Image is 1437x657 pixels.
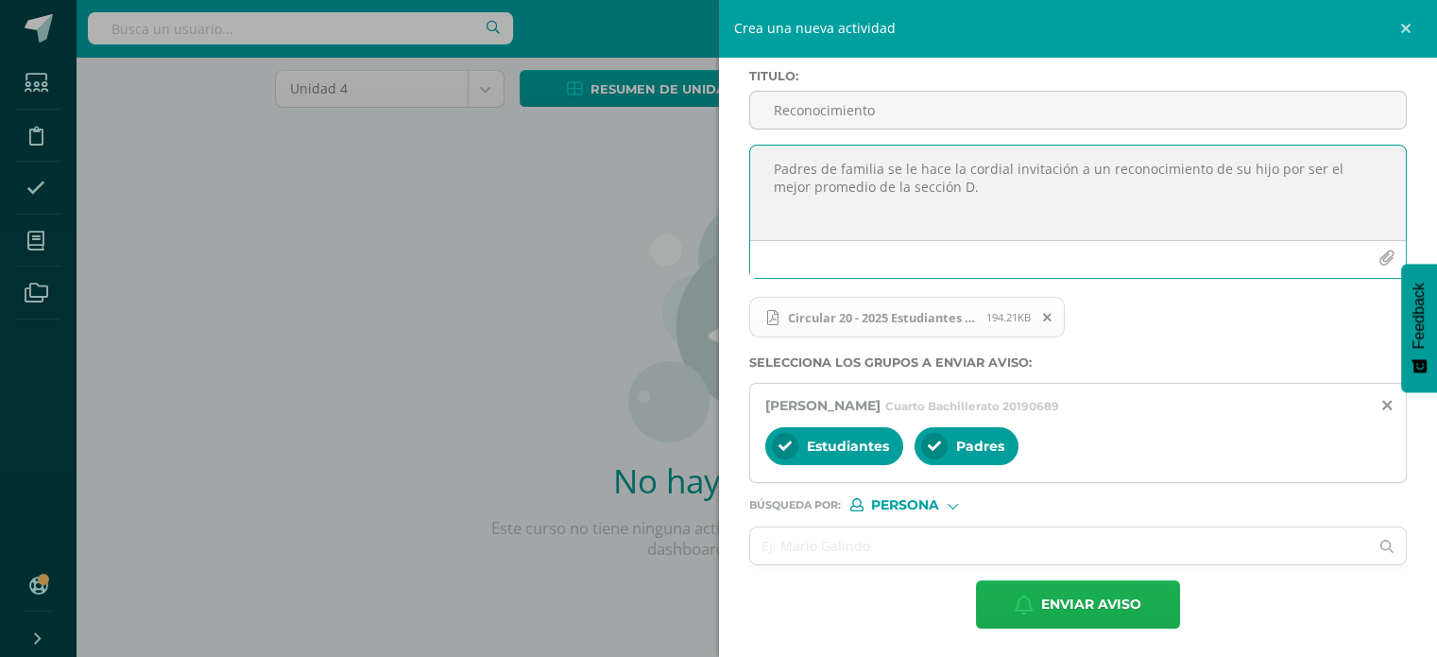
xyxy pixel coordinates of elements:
div: [object Object] [850,498,992,511]
label: Selecciona los grupos a enviar aviso : [749,355,1408,370]
span: Circular 20 - 2025 Estudiantes Destacados.pdf [778,310,986,325]
button: Feedback - Mostrar encuesta [1401,264,1437,392]
label: Titulo : [749,69,1408,83]
button: Enviar aviso [976,580,1180,629]
span: [PERSON_NAME] [765,397,881,414]
span: Persona [871,500,939,510]
textarea: Padres de familia se le hace la cordial invitación a un reconocimiento de su hijo por ser el mejo... [750,146,1407,240]
input: Ej. Mario Galindo [750,527,1369,564]
span: Búsqueda por : [749,500,841,510]
span: Estudiantes [807,438,889,455]
input: Titulo [750,92,1407,129]
span: Padres [956,438,1004,455]
span: Cuarto Bachillerato 20190689 [885,399,1059,413]
span: 194.21KB [986,310,1031,324]
span: Circular 20 - 2025 Estudiantes Destacados.pdf [749,297,1066,338]
span: Feedback [1411,283,1428,349]
span: Remover archivo [1032,307,1064,328]
span: Enviar aviso [1041,581,1141,628]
